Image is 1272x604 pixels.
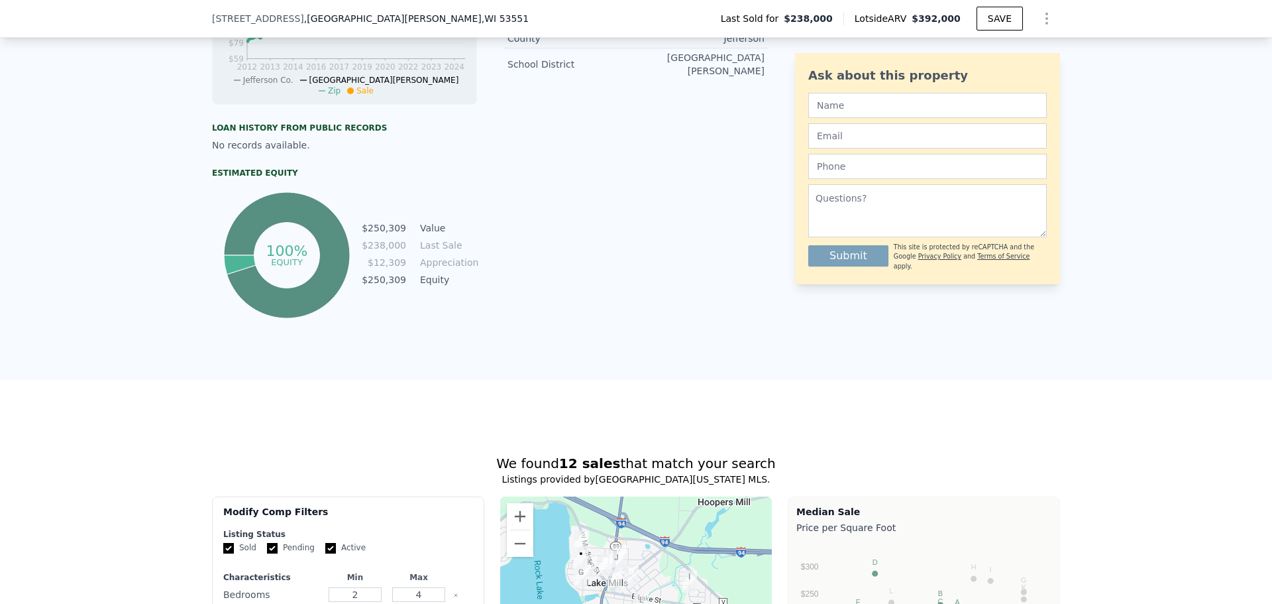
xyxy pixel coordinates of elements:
[326,572,384,583] div: Min
[608,570,622,592] div: 210 E Madison St
[977,7,1023,30] button: SAVE
[721,12,784,25] span: Last Sold for
[636,51,765,78] div: [GEOGRAPHIC_DATA][PERSON_NAME]
[977,253,1030,260] a: Terms of Service
[971,563,977,571] text: H
[417,272,477,287] td: Equity
[796,518,1051,537] div: Price per Square Foot
[375,62,396,72] tspan: 2020
[855,12,912,25] span: Lotside ARV
[507,58,636,71] div: School District
[598,554,613,576] div: 118 W Oak St
[808,93,1047,118] input: Name
[212,123,477,133] div: Loan history from public records
[390,572,448,583] div: Max
[417,255,477,270] td: Appreciation
[417,221,477,235] td: Value
[1021,576,1027,584] text: G
[237,62,258,72] tspan: 2012
[574,566,588,588] div: 115 N Ferry Dr
[212,12,304,25] span: [STREET_ADDRESS]
[329,62,350,72] tspan: 2017
[808,123,1047,149] input: Email
[223,572,321,583] div: Characteristics
[417,238,477,253] td: Last Sale
[223,543,234,554] input: Sold
[912,13,961,24] span: $392,000
[482,13,529,24] span: , WI 53551
[325,543,336,554] input: Active
[356,86,374,95] span: Sale
[507,503,533,530] button: Zoom in
[784,12,833,25] span: $238,000
[801,562,819,572] text: $300
[328,86,341,95] span: Zip
[361,255,407,270] td: $12,309
[636,32,765,45] div: Jefferson
[361,221,407,235] td: $250,309
[507,530,533,557] button: Zoom out
[260,62,280,72] tspan: 2013
[309,76,459,85] span: [GEOGRAPHIC_DATA][PERSON_NAME]
[1022,583,1027,591] text: K
[1033,5,1060,32] button: Show Options
[990,566,992,574] text: I
[574,547,588,570] div: 509 Fremont St
[398,62,419,72] tspan: 2022
[267,542,315,554] label: Pending
[212,473,1060,486] div: Listings provided by [GEOGRAPHIC_DATA][US_STATE] MLS .
[223,585,321,604] div: Bedrooms
[271,257,303,267] tspan: equity
[559,455,621,471] strong: 12 sales
[266,243,307,259] tspan: 100%
[212,454,1060,473] div: We found that match your search
[283,62,303,72] tspan: 2014
[574,530,589,553] div: 505 W Prospect St
[223,542,256,554] label: Sold
[609,551,623,574] div: 412 Scott St
[938,589,943,597] text: B
[352,62,372,72] tspan: 2019
[453,593,458,598] button: Clear
[682,570,697,593] div: 262 Brewster Dr
[889,587,893,595] text: L
[212,168,477,178] div: Estimated Equity
[304,12,529,25] span: , [GEOGRAPHIC_DATA][PERSON_NAME]
[808,154,1047,179] input: Phone
[808,245,888,267] button: Submit
[894,243,1047,271] div: This site is protected by reCAPTCHA and the Google and apply.
[229,38,244,48] tspan: $79
[808,66,1047,85] div: Ask about this property
[361,272,407,287] td: $250,309
[612,545,627,568] div: 130 E Grant St
[212,139,477,152] div: No records available.
[325,542,366,554] label: Active
[361,238,407,253] td: $238,000
[444,62,464,72] tspan: 2024
[229,54,244,64] tspan: $59
[801,589,819,599] text: $250
[306,62,327,72] tspan: 2016
[223,505,473,529] div: Modify Comp Filters
[796,505,1051,518] div: Median Sale
[873,558,878,566] text: D
[243,76,293,85] span: Jefferson Co.
[918,253,961,260] a: Privacy Policy
[267,543,278,554] input: Pending
[624,565,639,587] div: 429 Reed St
[582,556,597,578] div: 404 College St
[223,529,473,540] div: Listing Status
[421,62,442,72] tspan: 2023
[507,32,636,45] div: County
